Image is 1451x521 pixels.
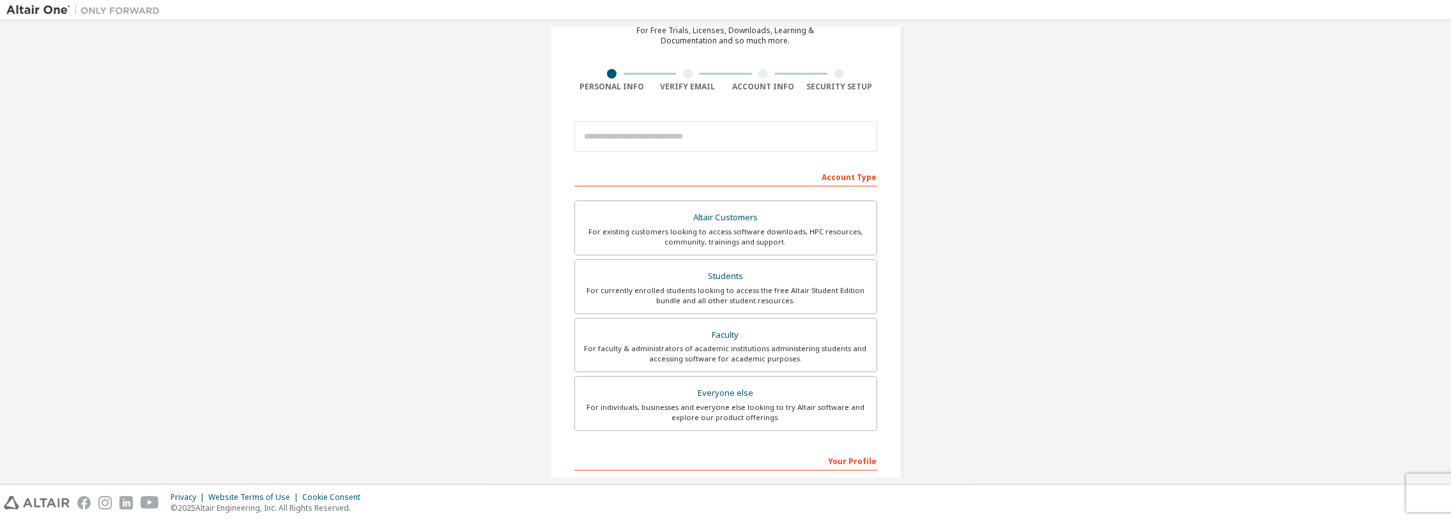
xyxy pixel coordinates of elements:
p: © 2025 Altair Engineering, Inc. All Rights Reserved. [171,502,368,513]
img: facebook.svg [77,496,91,510]
div: Privacy [171,492,208,502]
div: Account Info [726,82,802,92]
img: linkedin.svg [119,496,133,510]
label: First Name [574,477,722,487]
img: youtube.svg [141,496,159,510]
img: altair_logo.svg [4,496,70,510]
div: For individuals, businesses and everyone else looking to try Altair software and explore our prod... [583,402,869,423]
div: Students [583,268,869,285]
div: For Free Trials, Licenses, Downloads, Learning & Documentation and so much more. [637,26,815,46]
div: Personal Info [574,82,650,92]
div: Website Terms of Use [208,492,302,502]
label: Last Name [730,477,877,487]
div: Altair Customers [583,209,869,227]
div: Everyone else [583,384,869,402]
div: Faculty [583,326,869,344]
div: Security Setup [801,82,877,92]
div: Verify Email [650,82,726,92]
div: For existing customers looking to access software downloads, HPC resources, community, trainings ... [583,227,869,247]
div: For faculty & administrators of academic institutions administering students and accessing softwa... [583,344,869,364]
div: Cookie Consent [302,492,368,502]
img: instagram.svg [98,496,112,510]
img: Altair One [6,4,166,17]
div: For currently enrolled students looking to access the free Altair Student Edition bundle and all ... [583,285,869,306]
div: Account Type [574,166,877,186]
div: Your Profile [574,450,877,471]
